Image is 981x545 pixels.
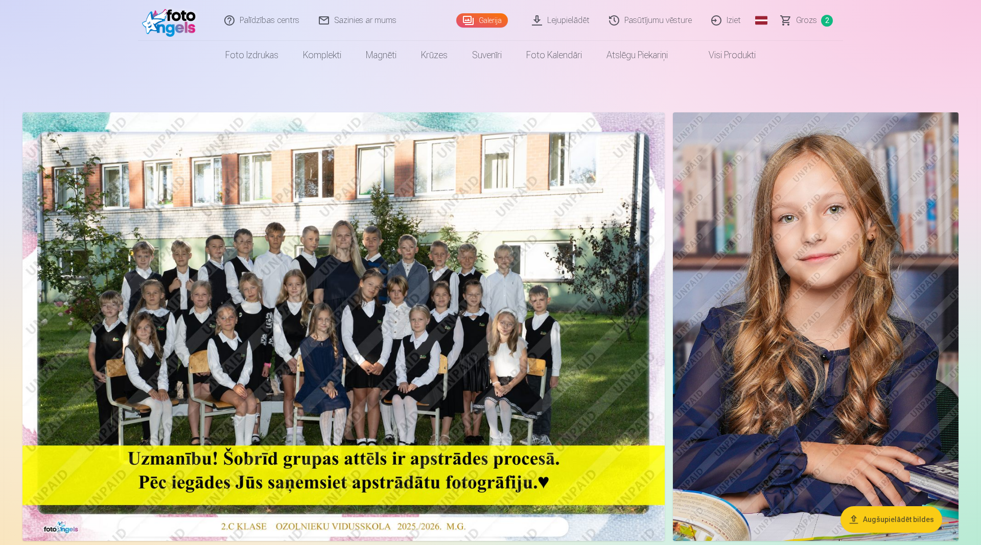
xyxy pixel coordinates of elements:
[821,15,833,27] span: 2
[840,506,942,533] button: Augšupielādēt bildes
[213,41,291,69] a: Foto izdrukas
[409,41,460,69] a: Krūzes
[142,4,201,37] img: /fa1
[456,13,508,28] a: Galerija
[594,41,680,69] a: Atslēgu piekariņi
[354,41,409,69] a: Magnēti
[291,41,354,69] a: Komplekti
[514,41,594,69] a: Foto kalendāri
[680,41,768,69] a: Visi produkti
[796,14,817,27] span: Grozs
[460,41,514,69] a: Suvenīri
